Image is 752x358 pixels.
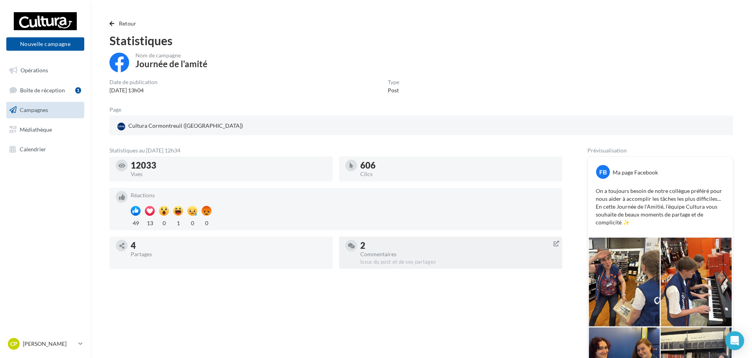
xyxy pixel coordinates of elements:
[187,218,197,227] div: 0
[5,62,86,79] a: Opérations
[75,87,81,94] div: 1
[116,120,319,132] a: Cultura Cormontreuil ([GEOGRAPHIC_DATA])
[131,241,326,250] div: 4
[23,340,75,348] p: [PERSON_NAME]
[145,218,155,227] div: 13
[202,218,211,227] div: 0
[20,67,48,73] span: Opérations
[20,126,52,133] span: Médiathèque
[131,161,326,170] div: 12033
[360,241,556,250] div: 2
[173,218,183,227] div: 1
[119,20,137,27] span: Retour
[109,107,128,112] div: Page
[159,218,169,227] div: 0
[388,86,399,94] div: Post
[109,35,733,46] div: Statistiques
[596,165,610,179] div: FB
[131,218,141,227] div: 49
[131,252,326,257] div: Partages
[109,19,140,28] button: Retour
[596,187,725,226] p: On a toujours besoin de notre collègue préféré pour nous aider à accomplir les tâches les plus di...
[6,37,84,51] button: Nouvelle campagne
[135,60,207,68] div: Journée de l'amité
[587,148,733,153] div: Prévisualisation
[360,252,556,257] div: Commentaires
[116,120,244,132] div: Cultura Cormontreuil ([GEOGRAPHIC_DATA])
[109,148,562,153] div: Statistiques au [DATE] 12h34
[360,161,556,170] div: 606
[388,79,399,85] div: Type
[5,82,86,99] a: Boîte de réception1
[613,169,658,176] div: Ma page Facebook
[5,141,86,158] a: Calendrier
[109,79,157,85] div: Date de publication
[360,171,556,177] div: Clics
[135,53,207,58] div: Nom de campagne
[5,121,86,138] a: Médiathèque
[5,102,86,118] a: Campagnes
[131,193,556,198] div: Réactions
[20,86,65,93] span: Boîte de réception
[6,336,84,351] a: CP [PERSON_NAME]
[360,259,556,266] div: Issus du post et de ses partages
[10,340,17,348] span: CP
[725,331,744,350] div: Open Intercom Messenger
[20,106,48,113] span: Campagnes
[20,145,46,152] span: Calendrier
[109,86,157,94] div: [DATE] 13h04
[131,171,326,177] div: Vues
